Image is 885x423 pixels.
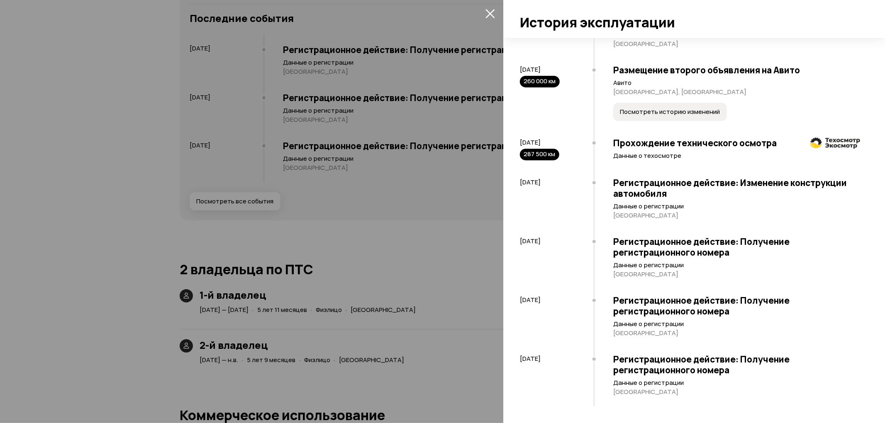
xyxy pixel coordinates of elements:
button: закрыть [483,7,497,20]
p: [GEOGRAPHIC_DATA], [GEOGRAPHIC_DATA] [613,88,860,96]
p: [GEOGRAPHIC_DATA] [613,388,860,396]
span: Посмотреть историю изменений [620,108,720,116]
p: Авито [613,79,860,87]
p: [GEOGRAPHIC_DATA] [613,329,860,337]
h3: Регистрационное действие: Получение регистрационного номера [613,295,860,317]
p: Данные о регистрации [613,379,860,387]
h3: Прохождение технического осмотра [613,138,860,148]
p: Данные о техосмотре [613,152,860,160]
button: Посмотреть историю изменений [613,103,727,121]
p: [GEOGRAPHIC_DATA] [613,211,860,220]
p: Данные о регистрации [613,320,860,328]
h3: Регистрационное действие: Получение регистрационного номера [613,354,860,375]
p: [GEOGRAPHIC_DATA] [613,40,860,48]
span: [DATE] [520,138,541,147]
div: 260 000 км [520,76,560,87]
span: [DATE] [520,295,541,304]
span: [DATE] [520,65,541,74]
h3: Регистрационное действие: Изменение конструкции автомобиля [613,177,860,199]
div: 287 500 км [520,149,559,160]
p: Данные о регистрации [613,261,860,269]
h3: Регистрационное действие: Получение регистрационного номера [613,236,860,258]
p: [GEOGRAPHIC_DATA] [613,270,860,278]
span: [DATE] [520,237,541,245]
span: [DATE] [520,178,541,186]
img: logo [810,138,860,149]
span: [DATE] [520,354,541,363]
h3: Размещение второго объявления на Авито [613,65,860,75]
p: Данные о регистрации [613,202,860,210]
